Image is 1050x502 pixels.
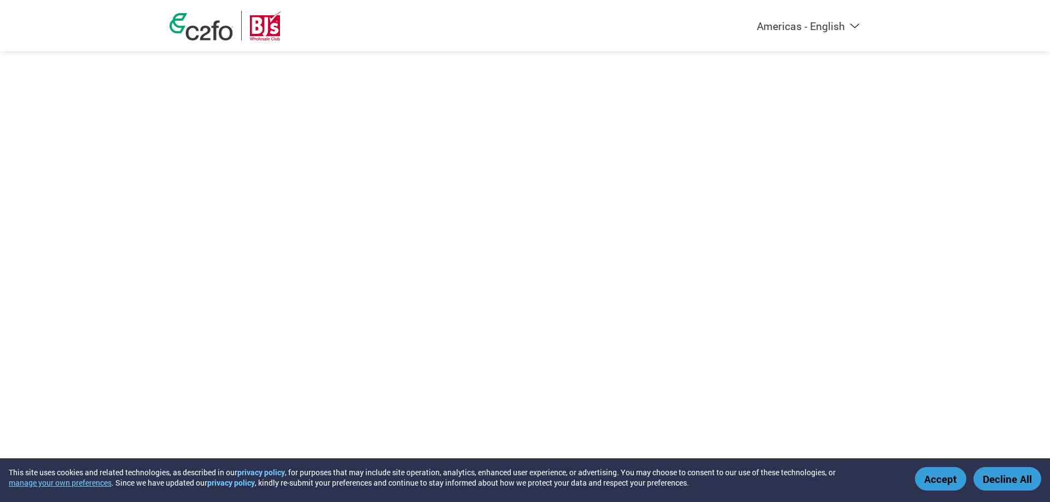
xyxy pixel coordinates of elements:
img: BJ’s Wholesale Club [250,11,282,40]
div: This site uses cookies and related technologies, as described in our , for purposes that may incl... [9,467,899,488]
img: c2fo logo [170,13,233,40]
button: Accept [915,467,966,491]
button: Decline All [973,467,1041,491]
button: manage your own preferences [9,477,112,488]
a: privacy policy [207,477,255,488]
a: privacy policy [237,467,285,477]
